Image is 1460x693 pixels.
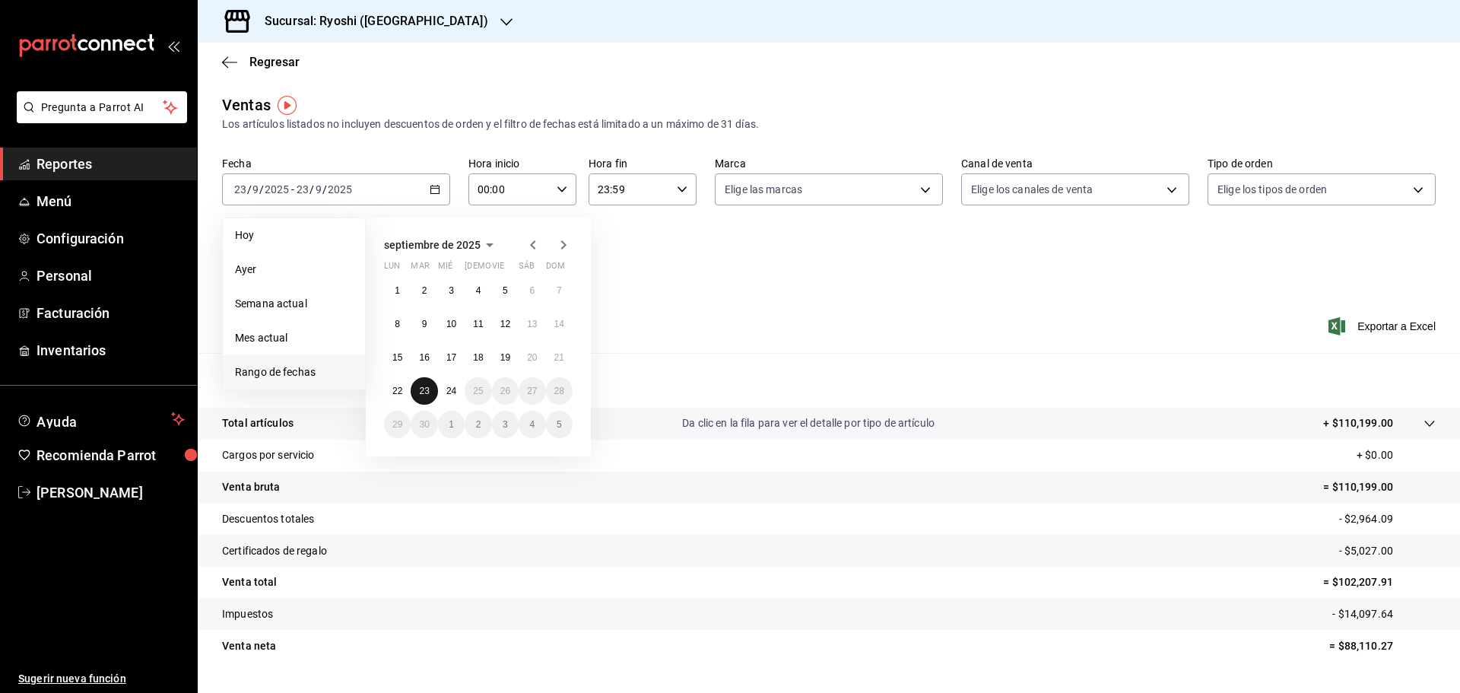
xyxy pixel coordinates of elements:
button: 3 de octubre de 2025 [492,411,519,438]
abbr: 9 de septiembre de 2025 [422,319,427,329]
abbr: 11 de septiembre de 2025 [473,319,483,329]
abbr: 5 de septiembre de 2025 [503,285,508,296]
label: Hora inicio [468,158,576,169]
input: -- [233,183,247,196]
button: 27 de septiembre de 2025 [519,377,545,405]
button: 20 de septiembre de 2025 [519,344,545,371]
button: 19 de septiembre de 2025 [492,344,519,371]
abbr: 29 de septiembre de 2025 [392,419,402,430]
abbr: 12 de septiembre de 2025 [500,319,510,329]
abbr: 7 de septiembre de 2025 [557,285,562,296]
span: Elige las marcas [725,182,802,197]
button: 18 de septiembre de 2025 [465,344,491,371]
button: 24 de septiembre de 2025 [438,377,465,405]
label: Marca [715,158,943,169]
label: Fecha [222,158,450,169]
abbr: 5 de octubre de 2025 [557,419,562,430]
abbr: 26 de septiembre de 2025 [500,386,510,396]
abbr: 18 de septiembre de 2025 [473,352,483,363]
button: 25 de septiembre de 2025 [465,377,491,405]
abbr: miércoles [438,261,452,277]
span: Semana actual [235,296,353,312]
button: 14 de septiembre de 2025 [546,310,573,338]
div: Los artículos listados no incluyen descuentos de orden y el filtro de fechas está limitado a un m... [222,116,1436,132]
span: septiembre de 2025 [384,239,481,251]
button: 1 de septiembre de 2025 [384,277,411,304]
input: ---- [264,183,290,196]
button: 30 de septiembre de 2025 [411,411,437,438]
button: 2 de septiembre de 2025 [411,277,437,304]
label: Canal de venta [961,158,1189,169]
button: 2 de octubre de 2025 [465,411,491,438]
abbr: sábado [519,261,535,277]
button: 3 de septiembre de 2025 [438,277,465,304]
abbr: 21 de septiembre de 2025 [554,352,564,363]
p: = $110,199.00 [1323,479,1436,495]
abbr: 23 de septiembre de 2025 [419,386,429,396]
a: Pregunta a Parrot AI [11,110,187,126]
button: 7 de septiembre de 2025 [546,277,573,304]
abbr: 4 de octubre de 2025 [529,419,535,430]
p: - $14,097.64 [1332,606,1436,622]
span: Configuración [36,228,185,249]
span: Mes actual [235,330,353,346]
p: Descuentos totales [222,511,314,527]
p: Resumen [222,371,1436,389]
abbr: 19 de septiembre de 2025 [500,352,510,363]
button: 26 de septiembre de 2025 [492,377,519,405]
abbr: 27 de septiembre de 2025 [527,386,537,396]
p: - $2,964.09 [1339,511,1436,527]
abbr: 1 de septiembre de 2025 [395,285,400,296]
label: Hora fin [589,158,697,169]
abbr: 4 de septiembre de 2025 [476,285,481,296]
abbr: 6 de septiembre de 2025 [529,285,535,296]
abbr: jueves [465,261,554,277]
span: Regresar [249,55,300,69]
p: Impuestos [222,606,273,622]
abbr: 3 de octubre de 2025 [503,419,508,430]
abbr: 20 de septiembre de 2025 [527,352,537,363]
button: 22 de septiembre de 2025 [384,377,411,405]
span: Ayer [235,262,353,278]
span: / [247,183,252,196]
p: Venta bruta [222,479,280,495]
p: Da clic en la fila para ver el detalle por tipo de artículo [682,415,935,431]
button: Exportar a Excel [1331,317,1436,335]
abbr: 3 de septiembre de 2025 [449,285,454,296]
span: Menú [36,191,185,211]
abbr: 22 de septiembre de 2025 [392,386,402,396]
button: 5 de septiembre de 2025 [492,277,519,304]
button: 28 de septiembre de 2025 [546,377,573,405]
abbr: domingo [546,261,565,277]
button: Regresar [222,55,300,69]
p: + $0.00 [1357,447,1436,463]
abbr: 24 de septiembre de 2025 [446,386,456,396]
button: 13 de septiembre de 2025 [519,310,545,338]
button: 4 de octubre de 2025 [519,411,545,438]
button: Pregunta a Parrot AI [17,91,187,123]
span: Personal [36,265,185,286]
span: / [309,183,314,196]
button: 12 de septiembre de 2025 [492,310,519,338]
span: Reportes [36,154,185,174]
input: -- [315,183,322,196]
abbr: 10 de septiembre de 2025 [446,319,456,329]
button: 8 de septiembre de 2025 [384,310,411,338]
h3: Sucursal: Ryoshi ([GEOGRAPHIC_DATA]) [252,12,488,30]
abbr: 17 de septiembre de 2025 [446,352,456,363]
abbr: lunes [384,261,400,277]
button: 4 de septiembre de 2025 [465,277,491,304]
abbr: 30 de septiembre de 2025 [419,419,429,430]
abbr: viernes [492,261,504,277]
abbr: 16 de septiembre de 2025 [419,352,429,363]
span: [PERSON_NAME] [36,482,185,503]
button: 29 de septiembre de 2025 [384,411,411,438]
p: Cargos por servicio [222,447,315,463]
abbr: 8 de septiembre de 2025 [395,319,400,329]
span: / [322,183,327,196]
p: Venta total [222,574,277,590]
button: 16 de septiembre de 2025 [411,344,437,371]
abbr: 28 de septiembre de 2025 [554,386,564,396]
span: Ayuda [36,410,165,428]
